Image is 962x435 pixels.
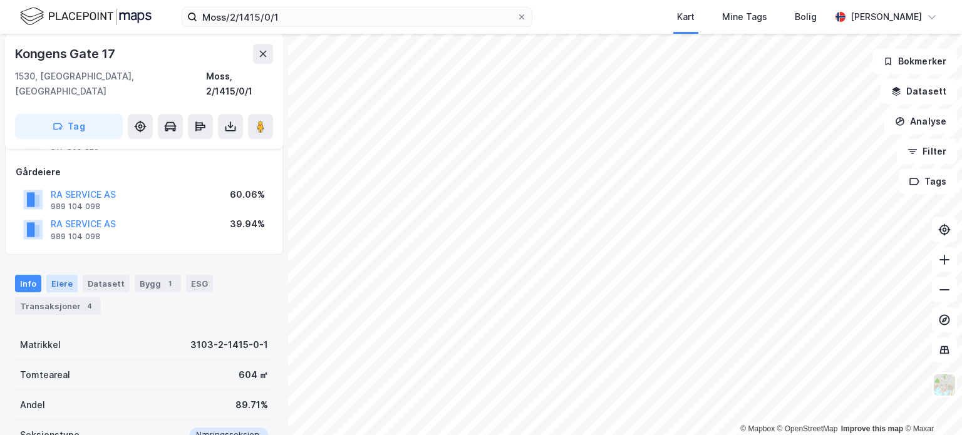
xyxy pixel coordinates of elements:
div: 3103-2-1415-0-1 [190,337,268,352]
input: Søk på adresse, matrikkel, gårdeiere, leietakere eller personer [197,8,517,26]
div: 39.94% [230,217,265,232]
a: Improve this map [841,424,903,433]
div: Tomteareal [20,367,70,382]
div: 604 ㎡ [239,367,268,382]
div: Info [15,275,41,292]
button: Tag [15,114,123,139]
button: Datasett [881,79,957,104]
div: Gårdeiere [16,165,272,180]
div: Kart [677,9,695,24]
img: Z [933,373,956,397]
div: Transaksjoner [15,297,101,315]
div: Bygg [135,275,181,292]
div: Andel [20,397,45,412]
a: Mapbox [740,424,775,433]
div: 1 [163,277,176,290]
button: Bokmerker [872,49,957,74]
div: Kongens Gate 17 [15,44,118,64]
div: Bolig [795,9,817,24]
div: Mine Tags [722,9,767,24]
button: Filter [897,139,957,164]
img: logo.f888ab2527a4732fd821a326f86c7f29.svg [20,6,152,28]
div: 4 [83,300,96,312]
div: Matrikkel [20,337,61,352]
div: 989 104 098 [51,232,100,242]
div: 1530, [GEOGRAPHIC_DATA], [GEOGRAPHIC_DATA] [15,69,206,99]
div: Moss, 2/1415/0/1 [206,69,273,99]
div: Kontrollprogram for chat [899,375,962,435]
div: Datasett [83,275,130,292]
div: Eiere [46,275,78,292]
div: [PERSON_NAME] [851,9,922,24]
button: Analyse [884,109,957,134]
div: 89.71% [235,397,268,412]
div: ESG [186,275,213,292]
iframe: Chat Widget [899,375,962,435]
div: 989 104 098 [51,202,100,212]
a: OpenStreetMap [777,424,838,433]
button: Tags [899,169,957,194]
div: 60.06% [230,187,265,202]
